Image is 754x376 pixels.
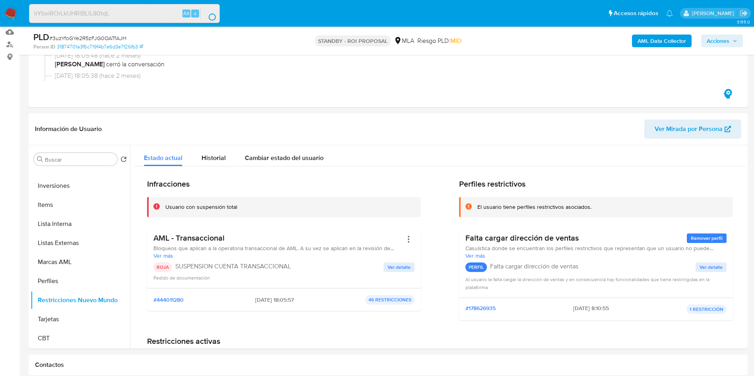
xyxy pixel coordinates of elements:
[31,176,130,195] button: Inversiones
[158,80,287,90] span: 3uzYfoGYe2R5zFJG0OATfAJH_internal_info_2_7_2025.pdf
[194,10,196,17] span: s
[120,156,127,165] button: Volver al orden por defecto
[55,71,729,80] span: [DATE] 18:05:38 (hace 2 meses)
[55,60,729,69] span: cerró la conversación
[45,156,114,163] input: Buscar
[31,214,130,233] button: Lista Interna
[31,329,130,348] button: CBT
[692,10,737,17] p: gustavo.deseta@mercadolibre.com
[31,291,130,310] button: Restricciones Nuevo Mundo
[31,233,130,253] button: Listas Externas
[55,60,106,69] b: [PERSON_NAME]
[49,34,126,42] span: # 3uzYfoGYe2R5zFJG0OATfAJH
[33,31,49,43] b: PLD
[450,36,461,45] span: MID
[31,253,130,272] button: Marcas AML
[740,9,748,17] a: Salir
[33,43,55,50] b: Person ID
[644,120,741,139] button: Ver Mirada por Persona
[29,8,219,19] input: Buscar usuario o caso...
[55,51,729,60] span: [DATE] 18:05:48 (hace 2 meses)
[632,35,692,47] button: AML Data Collector
[55,80,105,90] b: [PERSON_NAME]
[707,35,729,47] span: Acciones
[31,272,130,291] button: Perfiles
[106,80,153,90] span: subió un archivo:
[394,37,414,45] div: MLA
[35,361,741,369] h1: Contactos
[614,9,658,17] span: Accesos rápidos
[655,120,723,139] span: Ver Mirada por Persona
[183,10,190,17] span: Alt
[200,8,217,19] button: search-icon
[37,156,43,162] button: Buscar
[57,43,143,50] a: 31874701a3f5c719f4b7e6d3e7f26fb3
[701,35,743,47] button: Acciones
[35,125,102,133] h1: Información de Usuario
[666,10,673,17] a: Notificaciones
[315,35,391,46] p: STANDBY - ROI PROPOSAL
[737,19,750,25] span: 3.155.0
[31,195,130,214] button: Items
[638,35,686,47] b: AML Data Collector
[31,310,130,329] button: Tarjetas
[154,80,291,90] button: 3uzYfoGYe2R5zFJG0OATfAJH_internal_info_2_7_2025.pdf
[417,37,461,45] span: Riesgo PLD:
